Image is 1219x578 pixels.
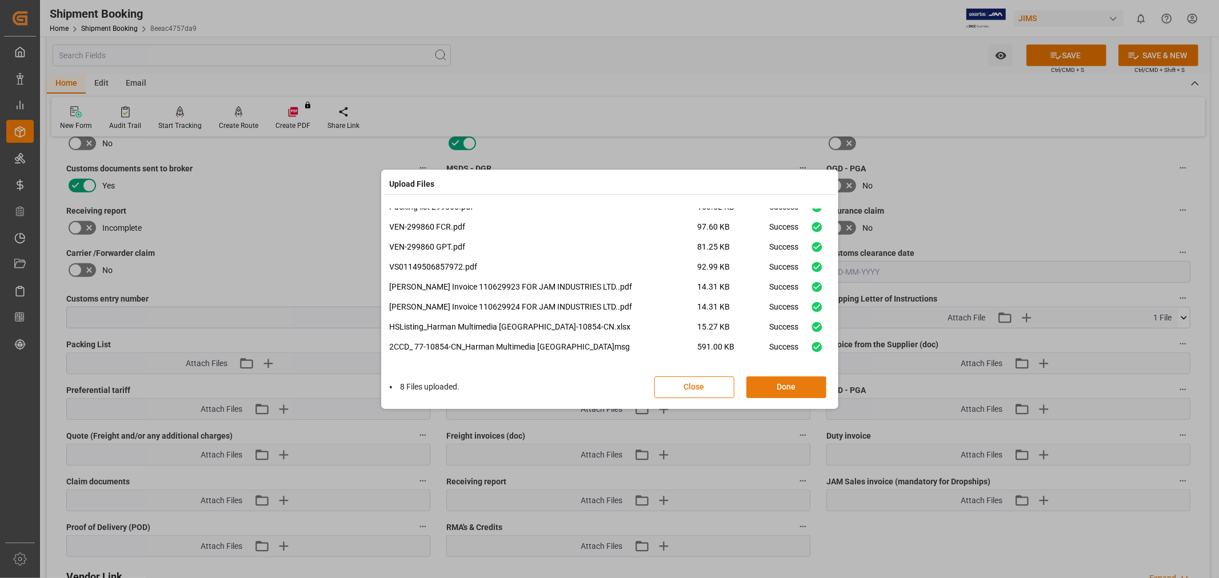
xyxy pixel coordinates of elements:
span: 15.27 KB [698,321,770,341]
span: 81.25 KB [698,241,770,261]
div: Success [770,261,799,281]
div: Success [770,281,799,301]
button: Close [654,376,734,398]
p: VEN-299860 GPT.pdf [390,241,698,253]
div: Success [770,341,799,361]
p: [PERSON_NAME] Invoice 110629924 FOR JAM INDUSTRIES LTD..pdf [390,301,698,313]
div: Success [770,321,799,341]
span: 14.31 KB [698,301,770,321]
li: 8 Files uploaded. [390,381,460,393]
span: 14.31 KB [698,281,770,301]
p: VEN-299860 FCR.pdf [390,221,698,233]
p: VS01149506857972.pdf [390,261,698,273]
span: 591.00 KB [698,341,770,361]
span: 153.52 KB [698,201,770,221]
div: Success [770,301,799,321]
h4: Upload Files [390,178,435,190]
span: 97.60 KB [698,221,770,241]
span: 92.99 KB [698,261,770,281]
p: [PERSON_NAME] Invoice 110629923 FOR JAM INDUSTRIES LTD..pdf [390,281,698,293]
button: Done [746,376,826,398]
div: Success [770,241,799,261]
p: 2CCD_ 77-10854-CN_Harman Multimedia [GEOGRAPHIC_DATA]msg [390,341,698,353]
div: Success [770,201,799,221]
p: HSListing_Harman Multimedia [GEOGRAPHIC_DATA]-10854-CN.xlsx [390,321,698,333]
div: Success [770,221,799,241]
